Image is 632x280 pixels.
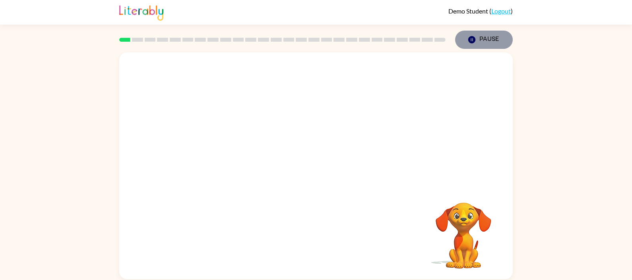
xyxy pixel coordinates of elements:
video: Your browser must support playing .mp4 files to use Literably. Please try using another browser. [424,190,503,270]
span: Demo Student [448,7,489,15]
a: Logout [491,7,511,15]
img: Literably [119,3,163,21]
button: Pause [455,31,513,49]
div: ( ) [448,7,513,15]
